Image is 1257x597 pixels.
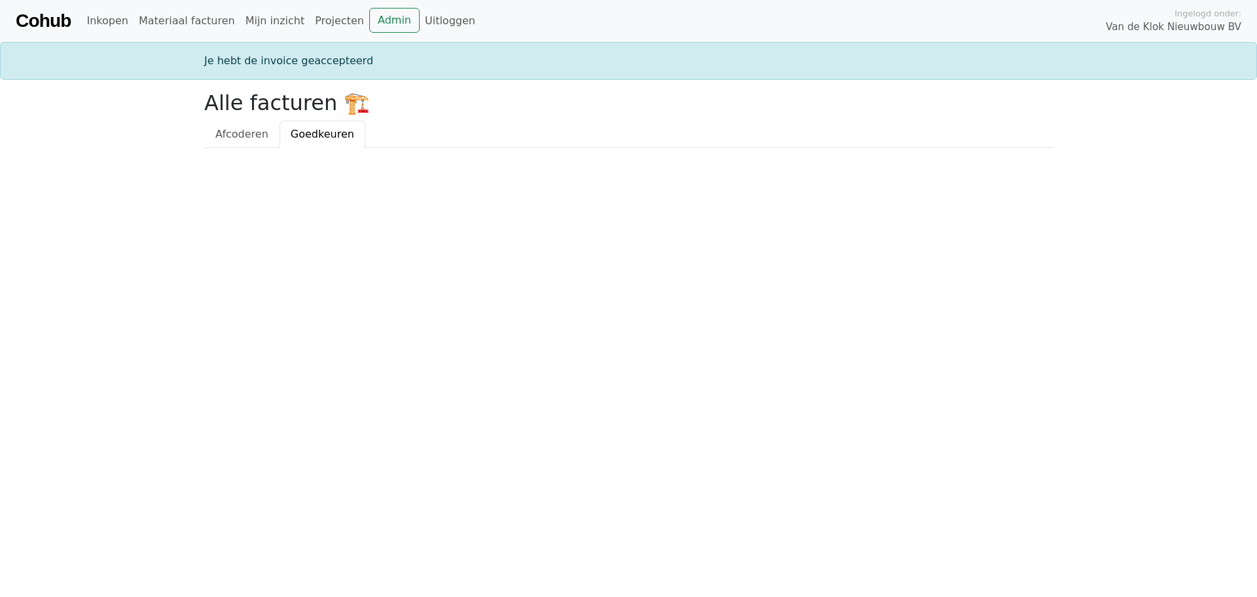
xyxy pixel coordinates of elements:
[1175,7,1241,20] span: Ingelogd onder:
[240,8,310,34] a: Mijn inzicht
[134,8,240,34] a: Materiaal facturen
[196,53,1061,69] div: Je hebt de invoice geaccepteerd
[81,8,133,34] a: Inkopen
[215,128,268,140] span: Afcoderen
[310,8,369,34] a: Projecten
[204,90,1053,115] h2: Alle facturen 🏗️
[369,8,420,33] a: Admin
[291,128,354,140] span: Goedkeuren
[280,121,365,148] a: Goedkeuren
[1106,20,1241,35] span: Van de Klok Nieuwbouw BV
[16,5,71,37] a: Cohub
[420,8,481,34] a: Uitloggen
[204,121,280,148] a: Afcoderen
